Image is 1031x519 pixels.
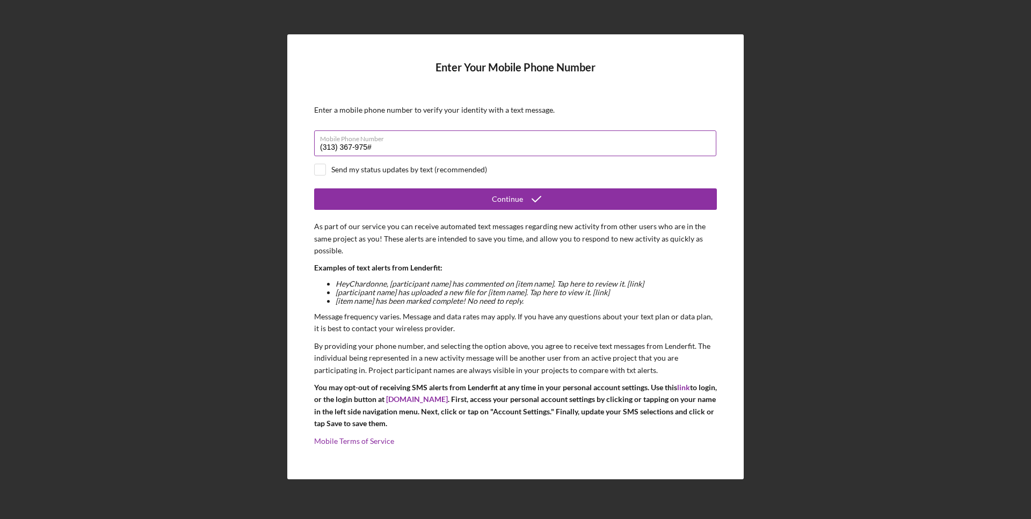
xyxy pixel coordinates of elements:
div: Send my status updates by text (recommended) [331,165,487,174]
h4: Enter Your Mobile Phone Number [314,61,717,90]
p: By providing your phone number, and selecting the option above, you agree to receive text message... [314,340,717,376]
div: Enter a mobile phone number to verify your identity with a text message. [314,106,717,114]
button: Continue [314,188,717,210]
p: Examples of text alerts from Lenderfit: [314,262,717,274]
li: Hey Chardonne , [participant name] has commented on [item name]. Tap here to review it. [link] [336,280,717,288]
li: [participant name] has uploaded a new file for [item name]. Tap here to view it. [link] [336,288,717,297]
label: Mobile Phone Number [320,131,716,143]
a: Mobile Terms of Service [314,436,394,445]
p: Message frequency varies. Message and data rates may apply. If you have any questions about your ... [314,311,717,335]
a: [DOMAIN_NAME] [386,394,448,404]
a: link [677,383,690,392]
p: As part of our service you can receive automated text messages regarding new activity from other ... [314,221,717,257]
li: [item name] has been marked complete! No need to reply. [336,297,717,305]
div: Continue [492,188,523,210]
p: You may opt-out of receiving SMS alerts from Lenderfit at any time in your personal account setti... [314,382,717,430]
